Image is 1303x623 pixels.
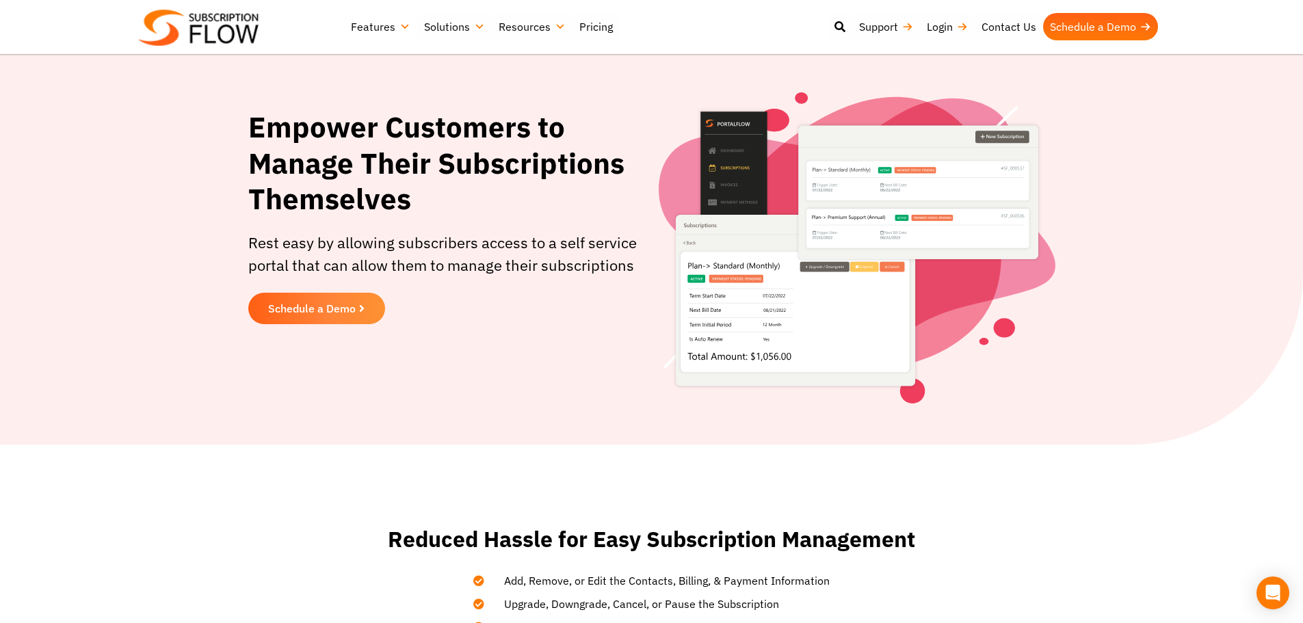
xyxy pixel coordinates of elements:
span: Schedule a Demo [268,303,356,314]
p: Rest easy by allowing subscribers access to a self service portal that can allow them to manage t... [248,231,645,276]
a: Features [344,13,417,40]
h1: Empower Customers to Manage Their Subscriptions Themselves [248,109,645,217]
a: Login [920,13,975,40]
img: Subscriptionflow [139,10,259,46]
img: Self-Service-Portals [659,92,1055,403]
a: Support [852,13,920,40]
a: Resources [492,13,572,40]
span: Add, Remove, or Edit the Contacts, Billing, & Payment Information [487,572,830,589]
a: Solutions [417,13,492,40]
h2: Reduced Hassle for Easy Subscription Management [385,527,919,552]
div: Open Intercom Messenger [1256,576,1289,609]
span: Upgrade, Downgrade, Cancel, or Pause the Subscription [487,596,779,612]
a: Pricing [572,13,620,40]
a: Schedule a Demo [248,293,385,324]
a: Contact Us [975,13,1043,40]
a: Schedule a Demo [1043,13,1158,40]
